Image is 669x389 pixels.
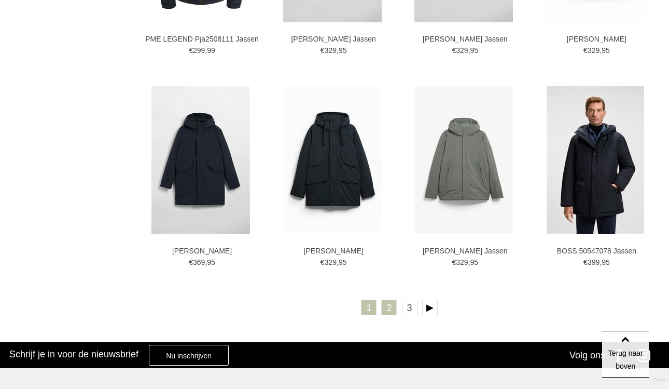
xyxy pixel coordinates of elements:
[600,258,602,266] span: ,
[468,258,470,266] span: ,
[600,46,602,55] span: ,
[339,46,347,55] span: 95
[276,34,391,44] a: [PERSON_NAME] Jassen
[414,86,513,234] img: ELVINE Vhinner Jassen
[276,246,391,256] a: [PERSON_NAME]
[547,86,644,234] img: BOSS 50547078 Jassen
[588,46,600,55] span: 329
[602,46,610,55] span: 95
[470,46,479,55] span: 95
[205,46,207,55] span: ,
[9,348,138,360] h3: Schrijf je in voor de nieuwsbrief
[189,46,193,55] span: €
[602,258,610,266] span: 95
[320,46,325,55] span: €
[337,258,339,266] span: ,
[653,373,666,386] a: Divide
[189,258,193,266] span: €
[468,46,470,55] span: ,
[452,258,456,266] span: €
[151,86,250,234] img: ELVINE Hjalmar Jassen
[381,300,397,315] a: 2
[193,258,205,266] span: 369
[207,258,215,266] span: 95
[207,46,215,55] span: 99
[145,34,259,44] a: PME LEGEND Pja2508111 Jassen
[470,258,479,266] span: 95
[456,258,468,266] span: 329
[602,331,649,378] a: Terug naar boven
[149,345,229,366] a: Nu inschrijven
[283,86,382,234] img: ELVINE Ronan Jassen
[193,46,205,55] span: 299
[325,46,337,55] span: 329
[588,258,600,266] span: 399
[320,258,325,266] span: €
[145,246,259,256] a: [PERSON_NAME]
[361,300,377,315] a: 1
[569,342,605,368] div: Volg ons
[456,46,468,55] span: 329
[539,34,653,44] a: [PERSON_NAME]
[337,46,339,55] span: ,
[205,258,207,266] span: ,
[539,246,653,256] a: BOSS 50547078 Jassen
[339,258,347,266] span: 95
[583,46,588,55] span: €
[408,34,522,44] a: [PERSON_NAME] Jassen
[583,258,588,266] span: €
[452,46,456,55] span: €
[408,246,522,256] a: [PERSON_NAME] Jassen
[325,258,337,266] span: 329
[402,300,417,315] a: 3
